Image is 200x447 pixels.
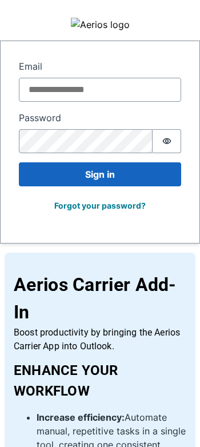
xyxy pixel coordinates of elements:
[47,195,153,215] button: Forgot your password?
[14,326,186,353] p: Boost productivity by bringing the Aerios Carrier App into Outlook.
[71,18,130,31] img: Aerios logo
[14,271,186,326] p: Aerios Carrier Add-In
[37,412,125,423] b: Increase efficiency:
[19,111,181,125] label: Password
[19,162,181,186] button: Sign in
[19,59,181,73] label: Email
[153,129,181,153] button: Show password
[14,360,186,401] p: ENHANCE YOUR WORKFLOW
